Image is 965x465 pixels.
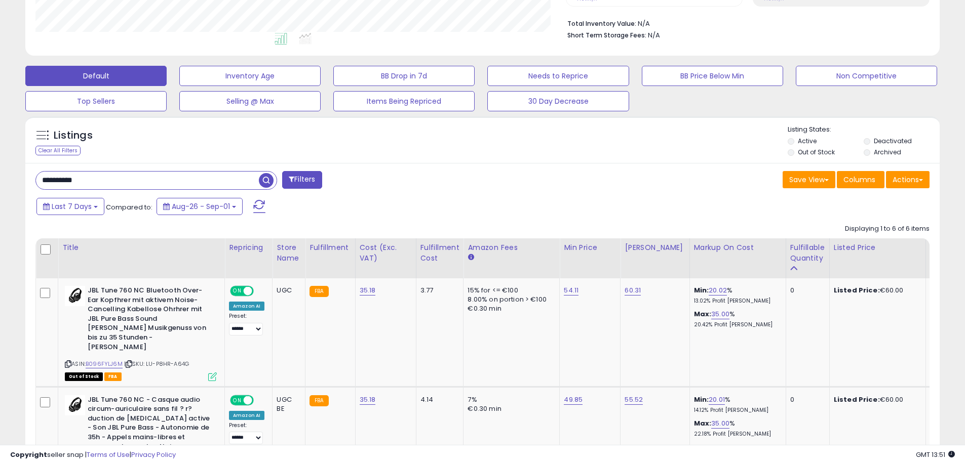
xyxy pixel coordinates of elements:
b: Max: [694,418,712,428]
a: 35.00 [711,309,729,319]
div: ASIN: [65,286,217,380]
span: Last 7 Days [52,201,92,212]
button: Last 7 Days [36,198,104,215]
button: Save View [783,171,835,188]
div: [PERSON_NAME] [625,242,685,253]
a: 20.02 [709,285,727,295]
img: 31sYGhX4TnL._SL40_.jpg [65,395,85,415]
div: 7% [468,395,552,404]
div: Preset: [229,422,264,445]
span: All listings that are currently out of stock and unavailable for purchase on Amazon [65,372,103,381]
div: 4.14 [420,395,456,404]
strong: Copyright [10,450,47,459]
div: Amazon AI [229,302,264,311]
p: 20.42% Profit [PERSON_NAME] [694,321,778,328]
span: N/A [648,30,660,40]
b: Short Term Storage Fees: [567,31,646,39]
button: Aug-26 - Sep-01 [157,198,243,215]
div: 8.00% on portion > €100 [468,295,552,304]
div: Title [62,242,220,253]
a: B096FYLJ6M [86,360,123,368]
div: Markup on Cost [694,242,782,253]
h5: Listings [54,129,93,143]
p: Listing States: [788,125,940,135]
div: €0.30 min [468,404,552,413]
div: Min Price [564,242,616,253]
div: Fulfillment Cost [420,242,459,264]
small: FBA [310,286,328,297]
button: Default [25,66,167,86]
div: % [694,419,778,438]
b: Total Inventory Value: [567,19,636,28]
a: Privacy Policy [131,450,176,459]
a: 20.01 [709,395,725,405]
b: Max: [694,309,712,319]
span: Compared to: [106,202,152,212]
p: 22.18% Profit [PERSON_NAME] [694,431,778,438]
button: Items Being Repriced [333,91,475,111]
div: Amazon Fees [468,242,555,253]
button: Filters [282,171,322,189]
div: €60.00 [834,286,918,295]
a: Terms of Use [87,450,130,459]
div: Clear All Filters [35,146,81,155]
small: Amazon Fees. [468,253,474,262]
a: 35.18 [360,395,376,405]
div: €60.00 [834,395,918,404]
b: JBL Tune 760 NC - Casque audio circum-auriculaire sans fil ? r?duction de [MEDICAL_DATA] active -... [88,395,211,454]
div: Displaying 1 to 6 of 6 items [845,224,930,234]
span: OFF [252,396,268,404]
div: Amazon AI [229,411,264,420]
div: UGC [277,286,297,295]
div: UGC BE [277,395,297,413]
a: 49.85 [564,395,583,405]
a: 55.52 [625,395,643,405]
div: Cost (Exc. VAT) [360,242,412,264]
div: Fulfillable Quantity [790,242,825,264]
b: Listed Price: [834,395,880,404]
b: Min: [694,395,709,404]
div: seller snap | | [10,450,176,460]
a: 35.00 [711,418,729,429]
button: 30 Day Decrease [487,91,629,111]
span: ON [231,287,244,295]
b: Min: [694,285,709,295]
div: Preset: [229,313,264,335]
div: % [694,395,778,414]
span: | SKU: LU-P8HR-A64G [124,360,189,368]
button: Columns [837,171,884,188]
span: Columns [843,175,875,185]
button: Inventory Age [179,66,321,86]
small: FBA [310,395,328,406]
button: BB Drop in 7d [333,66,475,86]
a: 60.31 [625,285,641,295]
div: % [694,286,778,305]
span: Aug-26 - Sep-01 [172,201,230,212]
span: FBA [104,372,122,381]
a: 54.11 [564,285,578,295]
li: N/A [567,17,922,29]
img: 31sYGhX4TnL._SL40_.jpg [65,286,85,306]
th: The percentage added to the cost of goods (COGS) that forms the calculator for Min & Max prices. [689,238,786,278]
label: Archived [874,148,901,156]
div: 0 [790,286,822,295]
a: 35.18 [360,285,376,295]
button: Top Sellers [25,91,167,111]
div: Repricing [229,242,268,253]
p: 14.12% Profit [PERSON_NAME] [694,407,778,414]
button: Actions [886,171,930,188]
div: 15% for <= €100 [468,286,552,295]
div: Fulfillment [310,242,351,253]
button: BB Price Below Min [642,66,783,86]
div: Listed Price [834,242,921,253]
div: Store Name [277,242,301,264]
button: Needs to Reprice [487,66,629,86]
span: 2025-09-10 13:51 GMT [916,450,955,459]
label: Out of Stock [798,148,835,156]
b: JBL Tune 760 NC Bluetooth Over-Ear Kopfhrer mit aktivem Noise-Cancelling Kabellose Ohrhrer mit JB... [88,286,211,354]
label: Deactivated [874,137,912,145]
span: ON [231,396,244,404]
div: 0 [790,395,822,404]
p: 13.02% Profit [PERSON_NAME] [694,298,778,305]
b: Listed Price: [834,285,880,295]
